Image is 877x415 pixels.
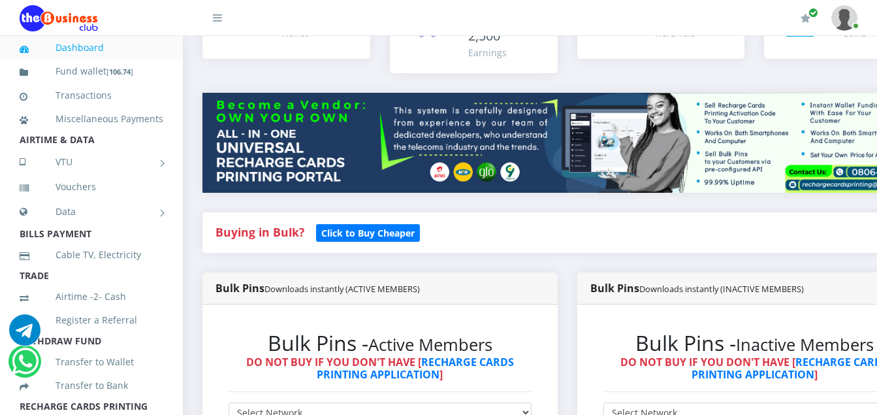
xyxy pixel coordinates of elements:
div: Earnings [468,46,545,59]
a: Click to Buy Cheaper [316,224,420,240]
small: Downloads instantly (INACTIVE MEMBERS) [639,283,804,295]
strong: DO NOT BUY IF YOU DON'T HAVE [ ] [246,355,514,382]
i: Renew/Upgrade Subscription [801,13,810,24]
a: Transactions [20,80,163,110]
small: Active Members [368,333,492,356]
a: RECHARGE CARDS PRINTING APPLICATION [317,355,514,382]
a: Transfer to Wallet [20,347,163,377]
a: Chat for support [9,324,40,346]
small: [ ] [106,67,133,76]
h2: Bulk Pins - [229,331,532,356]
b: 106.74 [109,67,131,76]
a: VTU [20,146,163,178]
img: User [831,5,857,31]
a: Transfer to Bank [20,371,163,401]
a: Miscellaneous Payments [20,104,163,134]
strong: Buying in Bulk? [215,224,304,240]
a: Cable TV, Electricity [20,240,163,270]
small: Downloads instantly (ACTIVE MEMBERS) [264,283,420,295]
a: Register a Referral [20,305,163,335]
span: Renew/Upgrade Subscription [808,8,818,18]
a: Vouchers [20,172,163,202]
a: Chat for support [12,356,39,377]
strong: Bulk Pins [590,281,804,295]
a: Data [20,195,163,228]
img: Logo [20,5,98,31]
b: Click to Buy Cheaper [321,227,415,239]
a: Dashboard [20,33,163,63]
a: Fund wallet[106.74] [20,56,163,87]
small: Inactive Members [736,333,874,356]
a: Airtime -2- Cash [20,282,163,312]
strong: Bulk Pins [215,281,420,295]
